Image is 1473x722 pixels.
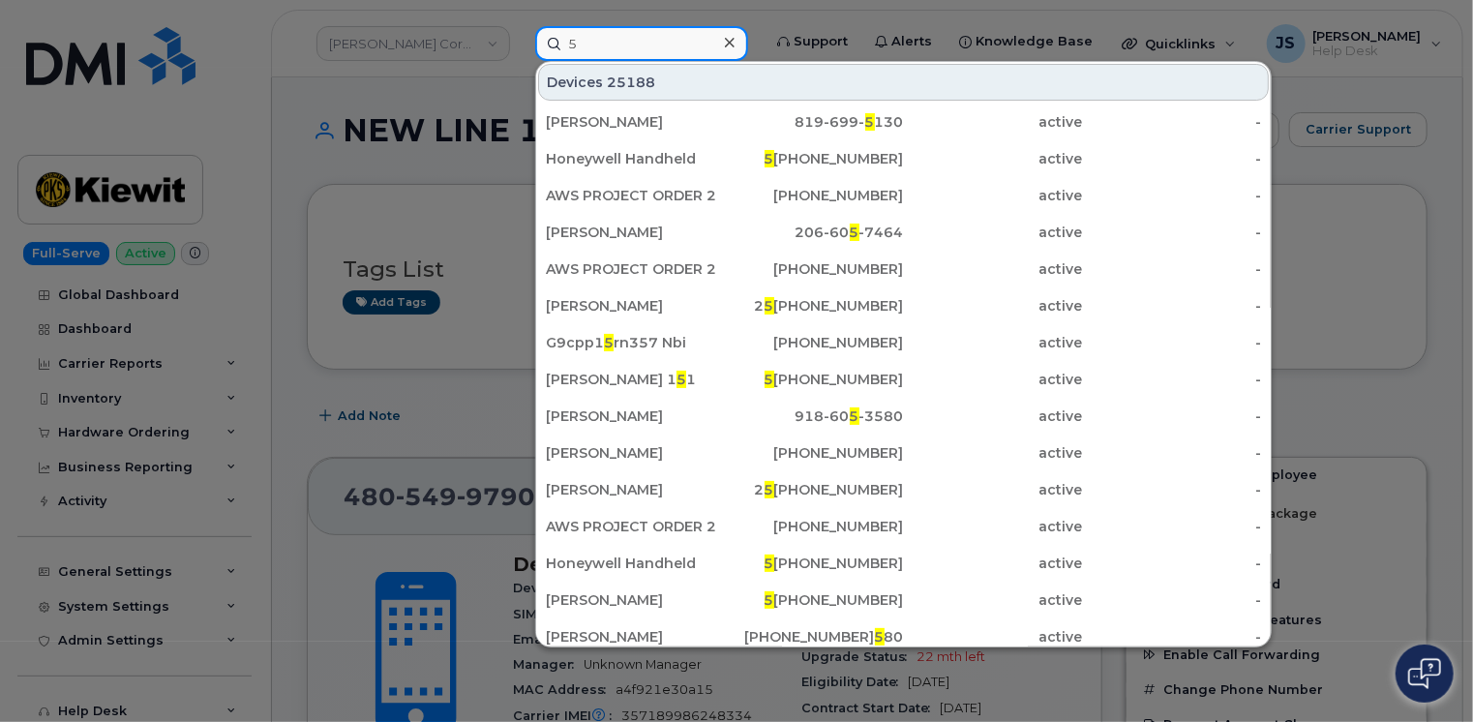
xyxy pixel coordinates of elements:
[904,627,1083,647] div: active
[904,590,1083,610] div: active
[538,362,1269,397] a: [PERSON_NAME] 1515[PHONE_NUMBER]active-
[607,73,655,92] span: 25188
[538,105,1269,139] a: [PERSON_NAME]819-699-5130active-
[546,149,725,168] div: Honeywell Handheld
[725,406,904,426] div: 918-60 -3580
[604,334,614,351] span: 5
[1082,333,1261,352] div: -
[765,297,774,315] span: 5
[1082,443,1261,463] div: -
[546,406,725,426] div: [PERSON_NAME]
[1408,658,1441,689] img: Open chat
[538,215,1269,250] a: [PERSON_NAME]206-605-7464active-
[765,591,774,609] span: 5
[1082,259,1261,279] div: -
[546,296,725,316] div: [PERSON_NAME]
[538,583,1269,617] a: [PERSON_NAME]5[PHONE_NUMBER]active-
[904,223,1083,242] div: active
[546,517,725,536] div: AWS PROJECT ORDER 2
[538,64,1269,101] div: Devices
[1082,590,1261,610] div: -
[725,296,904,316] div: 2 [PHONE_NUMBER]
[546,223,725,242] div: [PERSON_NAME]
[725,259,904,279] div: [PHONE_NUMBER]
[904,149,1083,168] div: active
[1082,370,1261,389] div: -
[904,186,1083,205] div: active
[725,370,904,389] div: [PHONE_NUMBER]
[1082,296,1261,316] div: -
[725,590,904,610] div: [PHONE_NUMBER]
[904,554,1083,573] div: active
[538,252,1269,286] a: AWS PROJECT ORDER 2[PHONE_NUMBER]active-
[546,480,725,499] div: [PERSON_NAME]
[546,333,725,352] div: G9cpp1 rn357 Nbi
[1082,517,1261,536] div: -
[850,224,859,241] span: 5
[1082,149,1261,168] div: -
[538,509,1269,544] a: AWS PROJECT ORDER 2[PHONE_NUMBER]active-
[725,554,904,573] div: [PHONE_NUMBER]
[725,223,904,242] div: 206-60 -7464
[904,296,1083,316] div: active
[546,627,725,647] div: [PERSON_NAME]
[904,333,1083,352] div: active
[538,399,1269,434] a: [PERSON_NAME]918-605-3580active-
[538,436,1269,470] a: [PERSON_NAME][PHONE_NUMBER]active-
[1082,627,1261,647] div: -
[904,406,1083,426] div: active
[725,149,904,168] div: [PHONE_NUMBER]
[538,178,1269,213] a: AWS PROJECT ORDER 2[PHONE_NUMBER]active-
[546,554,725,573] div: Honeywell Handheld
[538,472,1269,507] a: [PERSON_NAME]25[PHONE_NUMBER]active-
[904,370,1083,389] div: active
[546,590,725,610] div: [PERSON_NAME]
[875,628,885,646] span: 5
[725,443,904,463] div: [PHONE_NUMBER]
[725,627,904,647] div: [PHONE_NUMBER] 80
[765,481,774,498] span: 5
[725,333,904,352] div: [PHONE_NUMBER]
[546,370,725,389] div: [PERSON_NAME] 1 1
[765,371,774,388] span: 5
[765,150,774,167] span: 5
[1082,406,1261,426] div: -
[546,259,725,279] div: AWS PROJECT ORDER 2
[1082,112,1261,132] div: -
[538,288,1269,323] a: [PERSON_NAME]25[PHONE_NUMBER]active-
[1082,223,1261,242] div: -
[1082,554,1261,573] div: -
[904,480,1083,499] div: active
[725,112,904,132] div: 819-699- 130
[765,555,774,572] span: 5
[1082,186,1261,205] div: -
[904,112,1083,132] div: active
[725,186,904,205] div: [PHONE_NUMBER]
[538,546,1269,581] a: Honeywell Handheld5[PHONE_NUMBER]active-
[725,517,904,536] div: [PHONE_NUMBER]
[1082,480,1261,499] div: -
[725,480,904,499] div: 2 [PHONE_NUMBER]
[676,371,686,388] span: 5
[538,325,1269,360] a: G9cpp15rn357 Nbi[PHONE_NUMBER]active-
[546,112,725,132] div: [PERSON_NAME]
[538,619,1269,654] a: [PERSON_NAME][PHONE_NUMBER]580active-
[546,443,725,463] div: [PERSON_NAME]
[538,141,1269,176] a: Honeywell Handheld5[PHONE_NUMBER]active-
[904,259,1083,279] div: active
[850,407,859,425] span: 5
[904,517,1083,536] div: active
[904,443,1083,463] div: active
[865,113,875,131] span: 5
[546,186,725,205] div: AWS PROJECT ORDER 2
